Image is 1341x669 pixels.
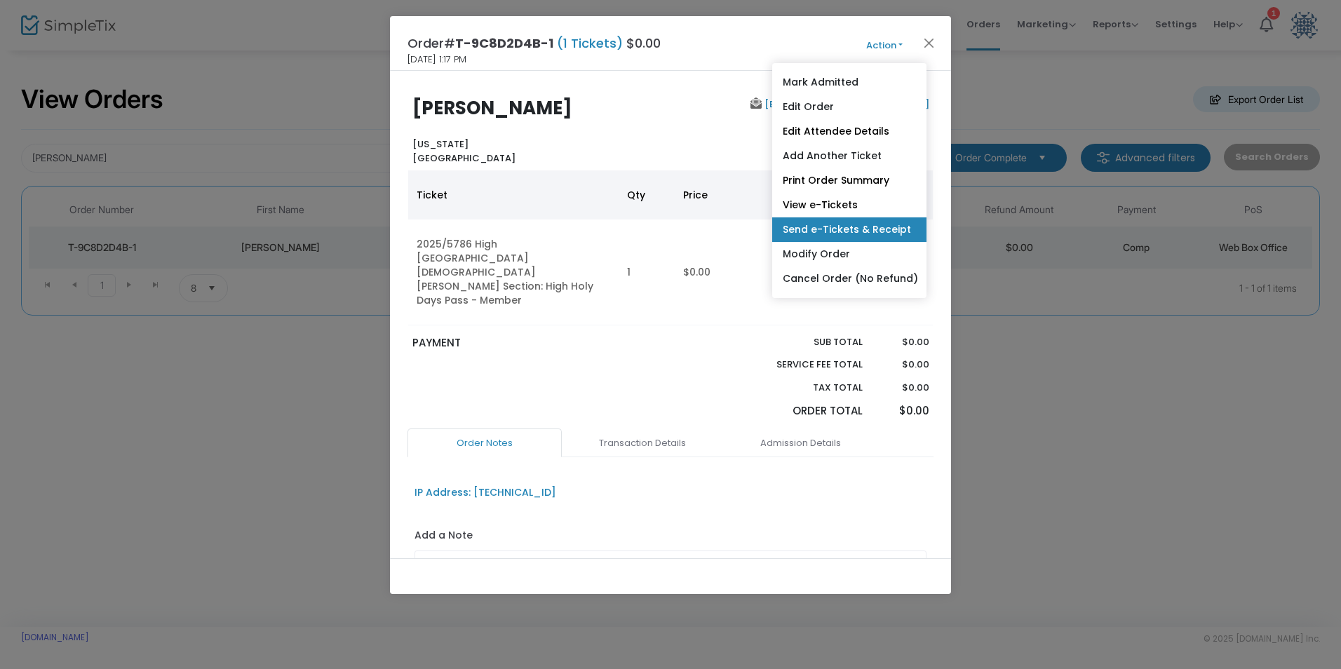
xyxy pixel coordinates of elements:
a: Mark Admitted [772,70,926,95]
th: Ticket [408,170,619,219]
td: 1 [619,219,675,325]
a: Print Order Summary [772,168,926,193]
a: Add Another Ticket [772,144,926,168]
th: Price [675,170,808,219]
b: [US_STATE] [GEOGRAPHIC_DATA] [412,137,515,165]
a: Edit Order [772,95,926,119]
div: Data table [408,170,933,325]
label: Add a Note [415,528,473,546]
p: $0.00 [876,403,929,419]
span: (1 Tickets) [553,34,626,52]
p: Service Fee Total [743,358,863,372]
p: $0.00 [876,335,929,349]
td: $0.00 [675,219,808,325]
b: [PERSON_NAME] [412,95,572,121]
p: PAYMENT [412,335,664,351]
td: 2025/5786 High [GEOGRAPHIC_DATA] [DEMOGRAPHIC_DATA][PERSON_NAME] Section: High Holy Days Pass - M... [408,219,619,325]
button: Close [920,34,938,52]
a: Transaction Details [565,428,720,458]
p: $0.00 [876,381,929,395]
p: Tax Total [743,381,863,395]
a: Cancel Order (No Refund) [772,266,926,291]
h4: Order# $0.00 [407,34,661,53]
a: View e-Tickets [772,193,926,217]
th: Qty [619,170,675,219]
span: [DATE] 1:17 PM [407,53,466,67]
a: Admission Details [723,428,877,458]
button: Action [842,38,926,53]
a: Modify Order [772,242,926,266]
span: T-9C8D2D4B-1 [455,34,553,52]
p: Sub total [743,335,863,349]
p: Order Total [743,403,863,419]
a: Edit Attendee Details [772,119,926,144]
p: $0.00 [876,358,929,372]
div: IP Address: [TECHNICAL_ID] [415,485,556,500]
a: Send e-Tickets & Receipt [772,217,926,242]
a: Order Notes [407,428,562,458]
